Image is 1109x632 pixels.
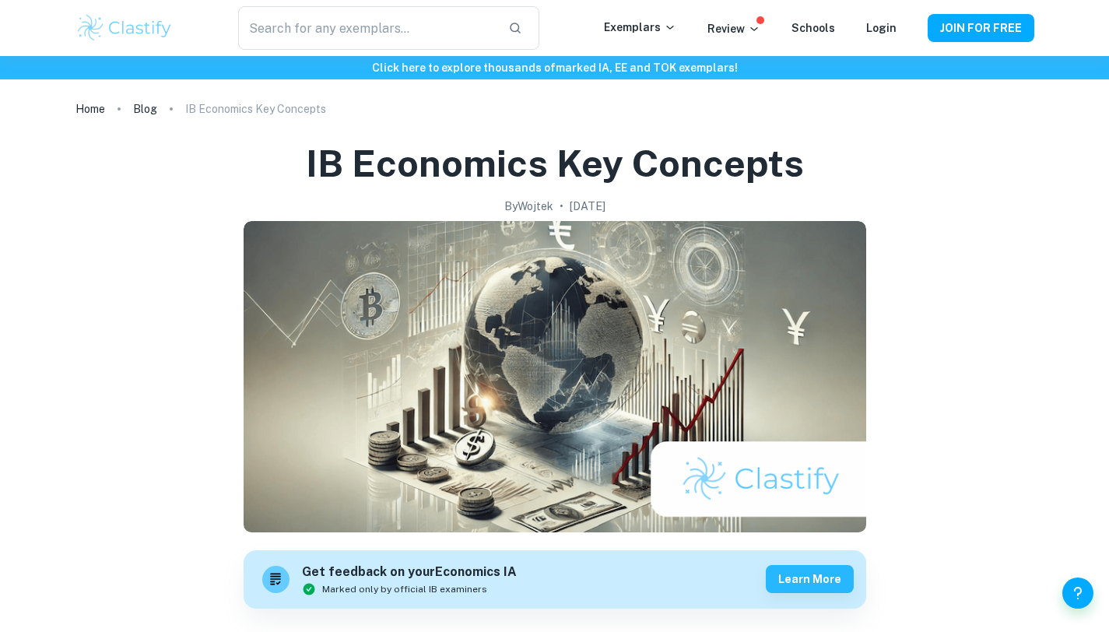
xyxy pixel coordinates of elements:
[75,98,105,120] a: Home
[3,59,1106,76] h6: Click here to explore thousands of marked IA, EE and TOK exemplars !
[75,12,174,44] img: Clastify logo
[604,19,676,36] p: Exemplars
[560,198,563,215] p: •
[302,563,517,582] h6: Get feedback on your Economics IA
[504,198,553,215] h2: By Wojtek
[866,22,897,34] a: Login
[306,139,804,188] h1: IB Economics Key Concepts
[1062,578,1093,609] button: Help and Feedback
[707,20,760,37] p: Review
[185,100,326,118] p: IB Economics Key Concepts
[928,14,1034,42] button: JOIN FOR FREE
[244,550,866,609] a: Get feedback on yourEconomics IAMarked only by official IB examinersLearn more
[570,198,605,215] h2: [DATE]
[238,6,495,50] input: Search for any exemplars...
[322,582,487,596] span: Marked only by official IB examiners
[244,221,866,532] img: IB Economics Key Concepts cover image
[133,98,157,120] a: Blog
[766,565,854,593] button: Learn more
[791,22,835,34] a: Schools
